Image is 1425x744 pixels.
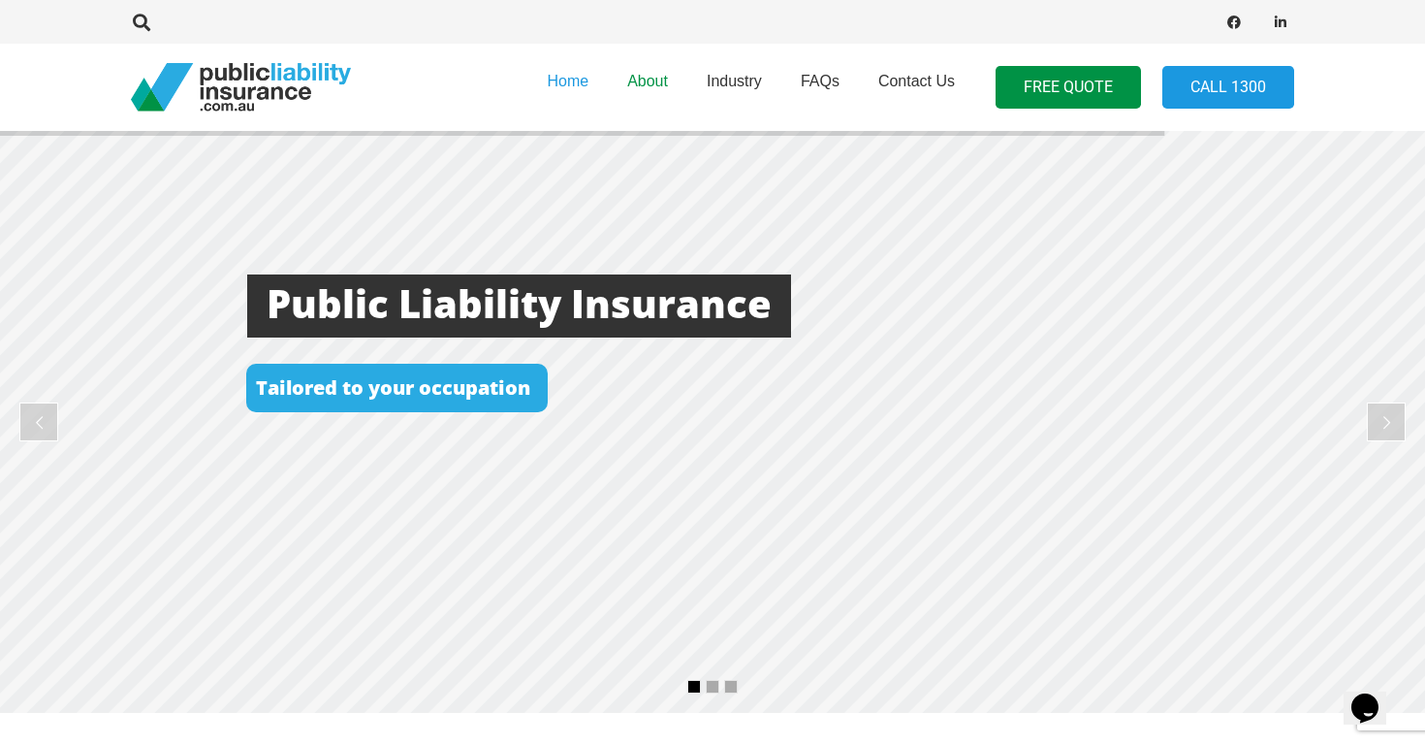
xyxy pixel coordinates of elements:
a: FAQs [781,38,859,137]
span: FAQs [801,73,839,89]
a: About [608,38,687,137]
a: LinkedIn [1267,9,1294,36]
span: About [627,73,668,89]
a: Home [527,38,608,137]
a: Industry [687,38,781,137]
a: Search [122,14,161,31]
a: Call 1300 [1162,66,1294,110]
a: Contact Us [859,38,974,137]
a: pli_logotransparent [131,63,351,112]
span: Contact Us [878,73,955,89]
span: Industry [707,73,762,89]
span: Home [547,73,588,89]
iframe: chat widget [1344,666,1406,725]
a: FREE QUOTE [996,66,1141,110]
a: Facebook [1220,9,1248,36]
